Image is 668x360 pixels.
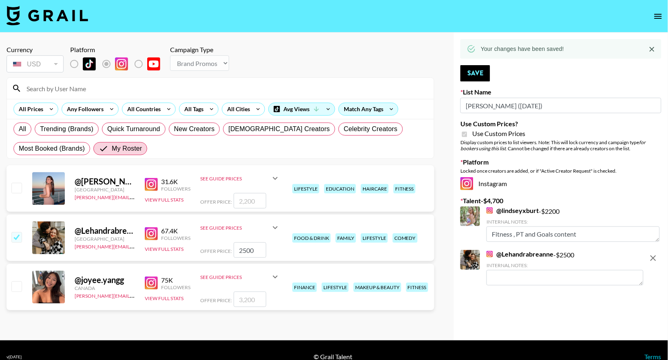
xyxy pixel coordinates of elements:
div: Followers [161,186,190,192]
div: List locked to Instagram. [70,55,167,72]
a: @Lehandrabreanne [487,250,553,258]
div: Avg Views [269,103,335,115]
div: - $ 2200 [487,206,660,242]
a: [PERSON_NAME][EMAIL_ADDRESS][PERSON_NAME][DOMAIN_NAME] [75,291,234,299]
div: Platform [70,46,167,54]
span: Trending (Brands) [40,124,93,134]
img: Instagram [145,277,158,290]
div: USD [8,57,62,71]
div: food & drink [292,233,331,243]
div: Your changes have been saved! [481,42,564,56]
div: Currency is locked to USD [7,54,64,74]
div: Any Followers [62,103,105,115]
div: All Countries [122,103,162,115]
img: Instagram [460,177,473,190]
div: Locked once creators are added, or if "Active Creator Request" is checked. [460,168,661,174]
div: family [336,233,356,243]
div: Instagram [460,177,661,190]
span: [DEMOGRAPHIC_DATA] Creators [228,124,330,134]
span: My Roster [112,144,142,154]
div: fitness [406,283,428,292]
div: 31.6K [161,178,190,186]
span: All [19,124,26,134]
span: Quick Turnaround [107,124,160,134]
div: See Guide Prices [200,218,280,237]
div: 75K [161,276,190,284]
div: Currency [7,46,64,54]
em: for bookers using this list [460,139,646,151]
div: Followers [161,235,190,241]
input: Search by User Name [22,82,429,95]
div: See Guide Prices [200,274,270,280]
div: See Guide Prices [200,267,280,287]
span: Use Custom Prices [472,130,525,138]
input: 3,200 [234,292,266,307]
button: remove [645,250,661,266]
img: Instagram [487,207,493,214]
div: Campaign Type [170,46,229,54]
span: Offer Price: [200,297,232,303]
div: [GEOGRAPHIC_DATA] [75,187,135,193]
div: Display custom prices to list viewers. Note: This will lock currency and campaign type . Cannot b... [460,139,661,151]
button: Close [646,43,658,55]
label: Use Custom Prices? [460,120,661,128]
div: See Guide Prices [200,169,280,188]
button: open drawer [650,8,666,24]
img: TikTok [83,57,96,70]
label: Talent - $ 4,700 [460,197,661,205]
div: All Tags [179,103,205,115]
div: lifestyle [322,283,349,292]
a: [PERSON_NAME][EMAIL_ADDRESS][PERSON_NAME][DOMAIN_NAME] [75,193,234,200]
label: List Name [460,88,661,96]
div: haircare [361,184,389,193]
button: View Full Stats [145,246,184,252]
img: Instagram [145,227,158,240]
div: Match Any Tags [339,103,398,115]
span: New Creators [174,124,215,134]
div: 67.4K [161,227,190,235]
div: makeup & beauty [354,283,401,292]
input: 2,200 [234,193,266,209]
span: Most Booked (Brands) [19,144,85,154]
a: [PERSON_NAME][EMAIL_ADDRESS][PERSON_NAME][DOMAIN_NAME] [75,242,234,250]
div: - $ 2500 [487,250,644,285]
span: Offer Price: [200,199,232,205]
span: Offer Price: [200,248,232,254]
input: 3,000 [234,242,266,258]
img: YouTube [147,57,160,70]
div: finance [292,283,317,292]
textarea: Fitness , PT and Goals content [487,226,660,242]
button: View Full Stats [145,295,184,301]
div: Internal Notes: [487,219,660,225]
div: Canada [75,285,135,291]
div: comedy [393,233,418,243]
div: v [DATE] [7,354,22,360]
div: [GEOGRAPHIC_DATA] [75,236,135,242]
div: @ joyee.yangg [75,275,135,285]
span: Celebrity Creators [344,124,398,134]
div: education [324,184,356,193]
button: Save [460,65,490,81]
a: @lindseyxburt [487,206,539,215]
button: View Full Stats [145,197,184,203]
div: Followers [161,284,190,290]
img: Instagram [487,251,493,257]
div: See Guide Prices [200,176,270,182]
div: @ [PERSON_NAME].sepanic [75,176,135,187]
div: lifestyle [292,184,319,193]
div: See Guide Prices [200,225,270,231]
img: Grail Talent [7,6,88,25]
div: lifestyle [361,233,388,243]
div: All Cities [222,103,252,115]
label: Platform [460,158,661,166]
img: Instagram [145,178,158,191]
div: fitness [394,184,416,193]
div: All Prices [14,103,45,115]
div: @ Lehandrabreanne [75,226,135,236]
img: Instagram [115,57,128,70]
div: Internal Notes: [487,262,644,268]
